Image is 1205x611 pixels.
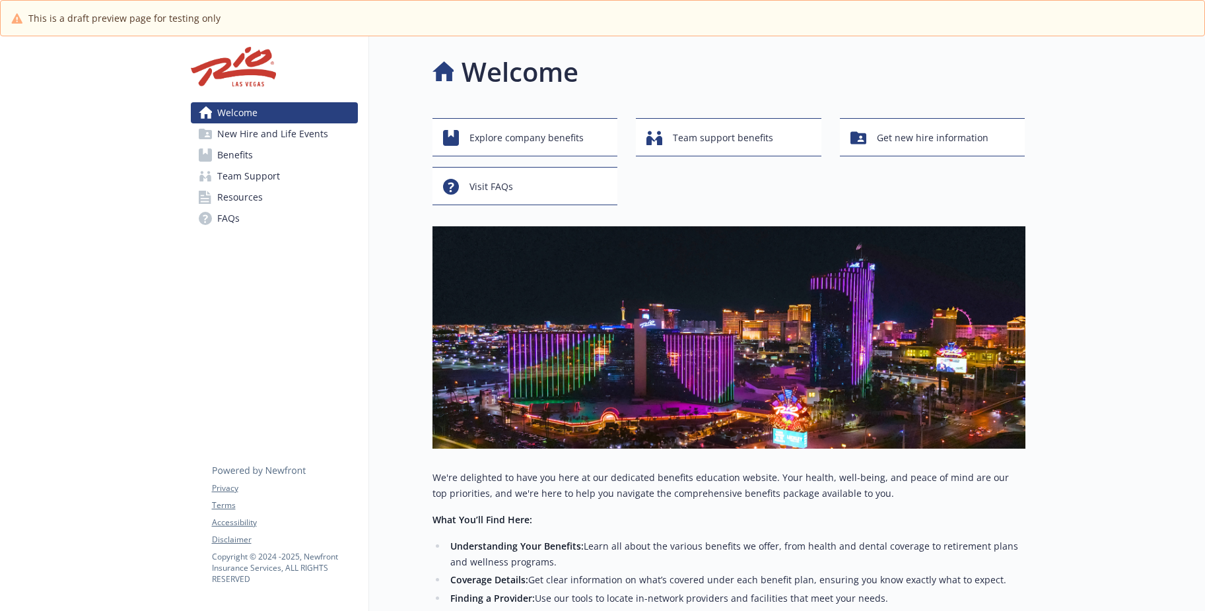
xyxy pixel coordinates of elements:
a: Terms [212,499,357,511]
span: Welcome [217,102,258,123]
span: New Hire and Life Events [217,123,328,145]
li: Get clear information on what’s covered under each benefit plan, ensuring you know exactly what t... [447,572,1025,588]
button: Explore company benefits [432,118,618,156]
a: Benefits [191,145,358,166]
span: FAQs [217,208,240,229]
p: We're delighted to have you here at our dedicated benefits education website. Your health, well-b... [432,470,1025,501]
button: Team support benefits [636,118,821,156]
strong: Coverage Details: [450,573,528,586]
strong: Finding a Provider: [450,592,535,604]
a: New Hire and Life Events [191,123,358,145]
a: Privacy [212,482,357,494]
span: Resources [217,187,263,208]
h1: Welcome [462,52,578,92]
span: Team support benefits [673,125,773,150]
span: Get new hire information [877,125,988,150]
strong: What You’ll Find Here: [432,513,532,526]
strong: Understanding Your Benefits: [450,540,584,552]
span: Visit FAQs [469,174,513,199]
span: Team Support [217,166,280,187]
a: FAQs [191,208,358,229]
p: Copyright © 2024 - 2025 , Newfront Insurance Services, ALL RIGHTS RESERVED [212,551,357,585]
span: Explore company benefits [469,125,584,150]
li: Use our tools to locate in-network providers and facilities that meet your needs. [447,591,1025,606]
img: overview page banner [432,226,1025,449]
a: Team Support [191,166,358,187]
a: Welcome [191,102,358,123]
a: Accessibility [212,517,357,529]
span: Benefits [217,145,253,166]
a: Disclaimer [212,534,357,546]
a: Resources [191,187,358,208]
button: Visit FAQs [432,167,618,205]
li: Learn all about the various benefits we offer, from health and dental coverage to retirement plan... [447,538,1025,570]
span: This is a draft preview page for testing only [28,11,221,25]
button: Get new hire information [840,118,1025,156]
